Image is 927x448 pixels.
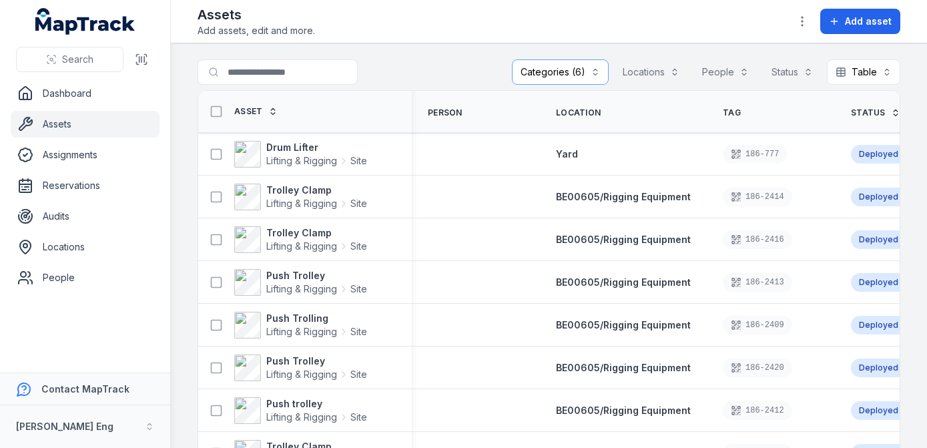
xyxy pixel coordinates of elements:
[556,318,691,332] a: BE00605/Rigging Equipment
[266,312,367,325] strong: Push Trolling
[556,319,691,330] span: BE00605/Rigging Equipment
[556,191,691,202] span: BE00605/Rigging Equipment
[851,188,906,206] div: Deployed
[266,368,337,381] span: Lifting & Rigging
[851,230,906,249] div: Deployed
[723,316,792,334] div: 186-2409
[556,234,691,245] span: BE00605/Rigging Equipment
[16,421,113,432] strong: [PERSON_NAME] Eng
[851,107,900,118] a: Status
[11,264,160,291] a: People
[234,355,367,381] a: Push TrolleyLifting & RiggingSite
[266,240,337,253] span: Lifting & Rigging
[62,53,93,66] span: Search
[693,59,757,85] button: People
[234,141,367,168] a: Drum LifterLifting & RiggingSite
[556,404,691,417] a: BE00605/Rigging Equipment
[763,59,822,85] button: Status
[266,184,367,197] strong: Trolley Clamp
[234,184,367,210] a: Trolley ClampLifting & RiggingSite
[556,148,578,161] a: Yard
[234,312,367,339] a: Push TrollingLifting & RiggingSite
[556,362,691,373] span: BE00605/Rigging Equipment
[851,107,886,118] span: Status
[11,80,160,107] a: Dashboard
[723,230,792,249] div: 186-2416
[723,107,741,118] span: Tag
[234,106,278,117] a: Asset
[723,273,792,292] div: 186-2413
[723,401,792,420] div: 186-2412
[266,282,337,296] span: Lifting & Rigging
[350,411,367,424] span: Site
[556,233,691,246] a: BE00605/Rigging Equipment
[556,361,691,375] a: BE00605/Rigging Equipment
[266,269,367,282] strong: Push Trolley
[35,8,135,35] a: MapTrack
[723,359,792,377] div: 186-2420
[851,316,906,334] div: Deployed
[266,197,337,210] span: Lifting & Rigging
[11,172,160,199] a: Reservations
[851,273,906,292] div: Deployed
[41,383,129,395] strong: Contact MapTrack
[851,145,906,164] div: Deployed
[266,154,337,168] span: Lifting & Rigging
[11,111,160,138] a: Assets
[266,355,367,368] strong: Push Trolley
[266,226,367,240] strong: Trolley Clamp
[11,203,160,230] a: Audits
[723,188,792,206] div: 186-2414
[851,359,906,377] div: Deployed
[266,141,367,154] strong: Drum Lifter
[266,411,337,424] span: Lifting & Rigging
[266,325,337,339] span: Lifting & Rigging
[845,15,892,28] span: Add asset
[820,9,900,34] button: Add asset
[350,240,367,253] span: Site
[556,276,691,288] span: BE00605/Rigging Equipment
[234,397,367,424] a: Push trolleyLifting & RiggingSite
[234,106,263,117] span: Asset
[827,59,900,85] button: Table
[350,154,367,168] span: Site
[428,107,462,118] span: Person
[11,234,160,260] a: Locations
[614,59,688,85] button: Locations
[556,190,691,204] a: BE00605/Rigging Equipment
[350,197,367,210] span: Site
[266,397,367,411] strong: Push trolley
[723,145,787,164] div: 186-777
[198,5,315,24] h2: Assets
[11,142,160,168] a: Assignments
[350,368,367,381] span: Site
[556,148,578,160] span: Yard
[234,226,367,253] a: Trolley ClampLifting & RiggingSite
[851,401,906,420] div: Deployed
[350,282,367,296] span: Site
[350,325,367,339] span: Site
[512,59,609,85] button: Categories (6)
[234,269,367,296] a: Push TrolleyLifting & RiggingSite
[16,47,123,72] button: Search
[556,276,691,289] a: BE00605/Rigging Equipment
[556,107,601,118] span: Location
[556,405,691,416] span: BE00605/Rigging Equipment
[198,24,315,37] span: Add assets, edit and more.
